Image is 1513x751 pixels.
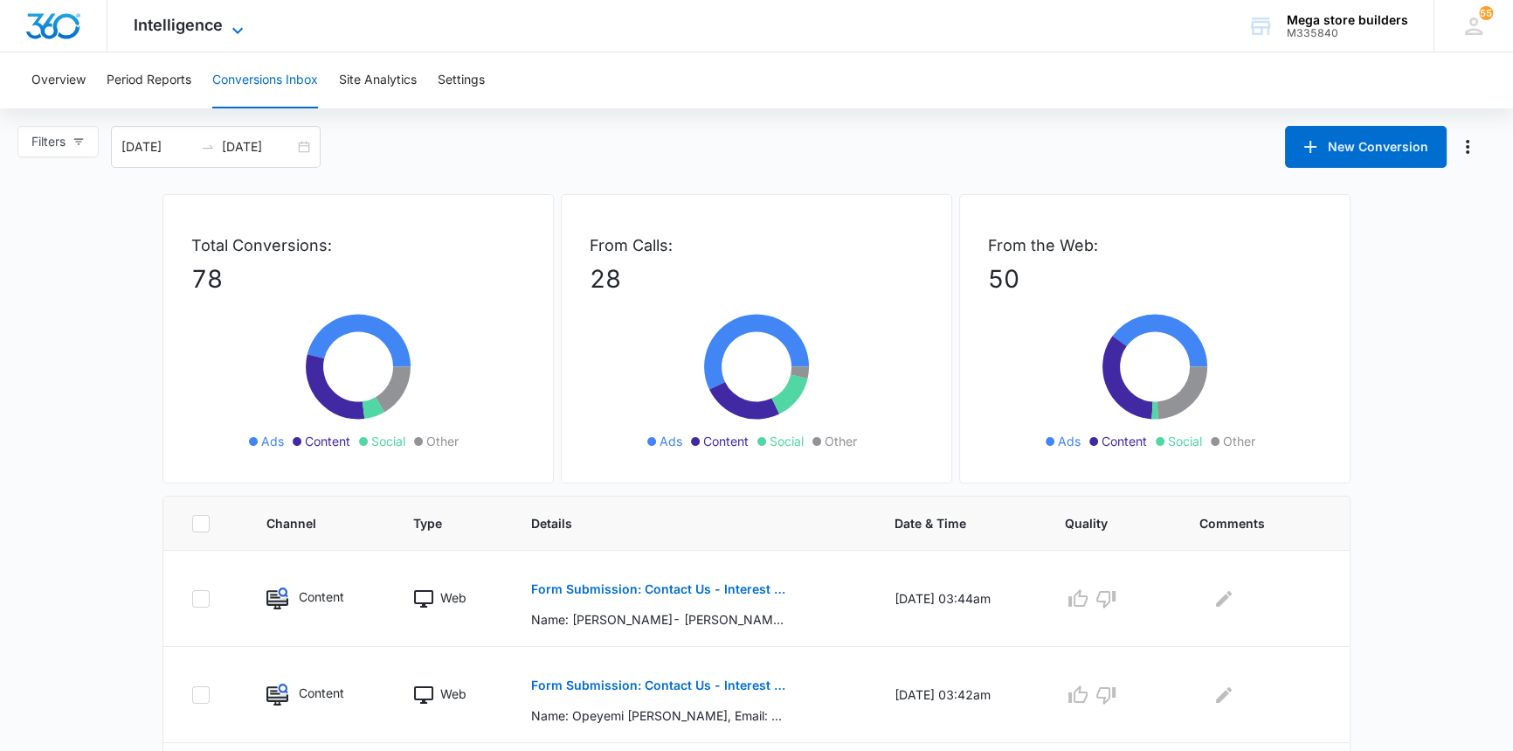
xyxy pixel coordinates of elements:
span: Content [703,432,749,450]
span: Content [305,432,350,450]
span: Social [770,432,804,450]
p: Web [440,685,466,703]
span: Ads [1058,432,1081,450]
button: Form Submission: Contact Us - Interest Form [531,568,785,610]
span: Intelligence [134,16,223,34]
p: Form Submission: Contact Us - Interest Form [531,583,785,595]
span: Social [1168,432,1202,450]
button: Period Reports [107,52,191,108]
span: Ads [261,432,284,450]
span: swap-right [201,140,215,154]
p: 50 [988,261,1322,297]
p: Total Conversions: [191,233,525,257]
button: Manage Numbers [1454,133,1482,161]
span: Date & Time [895,514,998,532]
div: account name [1287,13,1408,27]
button: Site Analytics [339,52,417,108]
p: Web [440,588,466,607]
span: Other [426,432,459,450]
p: 78 [191,261,525,297]
div: notifications count [1479,6,1493,20]
button: Filters [17,126,99,157]
button: Overview [31,52,86,108]
span: Comments [1199,514,1296,532]
input: Start date [121,137,194,156]
p: 28 [590,261,923,297]
td: [DATE] 03:44am [874,551,1044,647]
span: Channel [266,514,346,532]
p: Form Submission: Contact Us - Interest Form [531,679,785,692]
button: New Conversion [1285,126,1447,168]
p: Name: [PERSON_NAME]- [PERSON_NAME], Email: [EMAIL_ADDRESS][DOMAIN_NAME], Phone: [PHONE_NUMBER], M... [531,610,785,629]
p: Content [299,588,344,606]
span: Quality [1064,514,1131,532]
p: From the Web: [988,233,1322,257]
button: Settings [438,52,485,108]
button: Conversions Inbox [212,52,318,108]
button: Edit Comments [1210,681,1238,709]
span: Filters [31,132,66,151]
button: Form Submission: Contact Us - Interest Form [531,664,785,706]
p: Content [299,684,344,702]
span: Other [825,432,857,450]
p: Name: Opeyemi [PERSON_NAME], Email: [EMAIL_ADDRESS][DOMAIN_NAME], Phone: [PHONE_NUMBER], Mega Sto... [531,706,785,725]
span: Social [371,432,405,450]
div: account id [1287,27,1408,39]
span: 55 [1479,6,1493,20]
p: From Calls: [590,233,923,257]
td: [DATE] 03:42am [874,647,1044,743]
span: Content [1102,432,1147,450]
span: Details [531,514,826,532]
input: End date [222,137,294,156]
span: Ads [660,432,682,450]
span: Type [413,514,464,532]
button: Edit Comments [1210,585,1238,613]
span: Other [1223,432,1255,450]
span: to [201,140,215,154]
